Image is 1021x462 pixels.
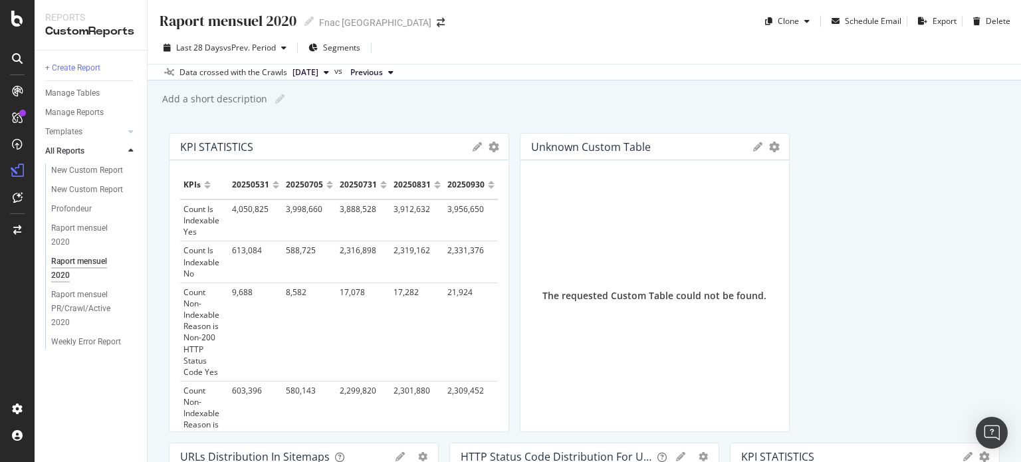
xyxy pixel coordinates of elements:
div: New Custom Report [51,183,123,197]
span: vs Prev. Period [223,42,276,53]
div: gear [769,142,780,152]
span: 2025 Sep. 30th [292,66,318,78]
button: Clone [760,11,815,32]
span: 2,316,898 [340,245,376,256]
span: Count Non-Indexable Reason is Non-200 HTTP Status Code Yes [183,287,219,378]
button: Export [913,11,957,32]
span: Last 28 Days [176,42,223,53]
span: 588,725 [286,245,316,256]
div: KPI STATISTICS [180,140,253,154]
div: gear [418,452,427,461]
span: 8,582 [286,287,306,298]
a: Raport mensuel 2020 [51,255,138,283]
div: Raport mensuel 2020 [51,255,125,283]
div: Manage Reports [45,106,104,120]
div: Delete [986,15,1010,27]
a: Weekly Error Report [51,335,138,349]
div: KPI STATISTICSgeargearKPIs2025053120250705202507312025083120250930Count Is Indexable Yes4,050,825... [169,133,509,432]
a: New Custom Report [51,164,138,177]
span: Count Is Indexable Yes [183,203,219,237]
a: + Create Report [45,61,138,75]
div: Fnac [GEOGRAPHIC_DATA] [319,16,431,29]
a: Manage Tables [45,86,138,100]
span: 2,301,880 [394,385,430,396]
a: Templates [45,125,124,139]
div: Export [933,15,957,27]
span: 3,956,650 [447,203,484,215]
i: Edit report name [275,94,284,104]
div: Weekly Error Report [51,335,121,349]
div: Reports [45,11,136,24]
div: Profondeur [51,202,92,216]
div: Manage Tables [45,86,100,100]
div: Add a short description [161,92,267,106]
div: Data crossed with the Crawls [179,66,287,78]
button: Previous [345,64,399,80]
span: 2,319,162 [394,245,430,256]
span: 580,143 [286,385,316,396]
div: Open Intercom Messenger [976,417,1008,449]
div: Raport mensuel 2020 [51,221,125,249]
a: Manage Reports [45,106,138,120]
a: Profondeur [51,202,138,216]
div: gear [489,142,499,152]
div: Templates [45,125,82,139]
div: 20250705 [286,174,323,195]
div: 20250930 [447,174,485,195]
div: New Custom Report [51,164,123,177]
a: Raport mensuel PR/Crawl/Active 2020 [51,288,138,330]
span: 2,309,452 [447,385,484,396]
div: gear [979,452,990,461]
div: Clone [778,15,799,27]
span: 3,912,632 [394,203,430,215]
div: Raport mensuel PR/Crawl/Active 2020 [51,288,130,330]
div: 20250831 [394,174,431,195]
button: [DATE] [287,64,334,80]
button: Segments [303,37,366,58]
div: + Create Report [45,61,100,75]
a: Raport mensuel 2020 [51,221,138,249]
span: Previous [350,66,383,78]
span: 4,050,825 [232,203,269,215]
a: All Reports [45,144,124,158]
span: vs [334,65,345,77]
span: Segments [323,42,360,53]
div: 20250531 [232,174,269,195]
span: 3,998,660 [286,203,322,215]
div: Schedule Email [845,15,901,27]
div: All Reports [45,144,84,158]
button: Delete [968,11,1010,32]
span: 2,331,376 [447,245,484,256]
span: 603,396 [232,385,262,396]
button: Schedule Email [826,11,901,32]
span: 17,078 [340,287,365,298]
button: Last 28 DaysvsPrev. Period [158,37,292,58]
div: Raport mensuel 2020 [158,11,296,31]
span: 3,888,528 [340,203,376,215]
div: Unknown Custom Table [531,140,651,154]
div: gear [699,452,708,461]
span: 613,084 [232,245,262,256]
span: 17,282 [394,287,419,298]
a: New Custom Report [51,183,138,197]
span: Count Is Indexable No [183,245,219,279]
span: 9,688 [232,287,253,298]
div: arrow-right-arrow-left [437,18,445,27]
div: CustomReports [45,24,136,39]
i: Edit report name [304,17,314,26]
span: 21,924 [447,287,473,298]
div: KPIs [183,174,201,195]
span: 2,299,820 [340,385,376,396]
div: The requested Custom Table could not be found. [542,289,766,302]
div: Unknown Custom TablegeargearThe requested Custom Table could not be found. [520,133,790,432]
div: 20250731 [340,174,377,195]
